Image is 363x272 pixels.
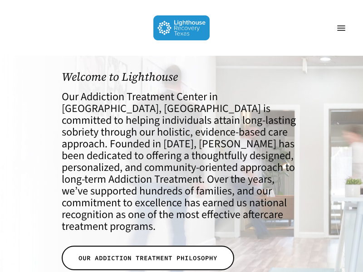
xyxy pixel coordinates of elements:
[62,91,301,233] h4: Our Addiction Treatment Center in [GEOGRAPHIC_DATA], [GEOGRAPHIC_DATA] is committed to helping in...
[332,24,350,33] a: Navigation Menu
[153,15,210,40] img: Lighthouse Recovery Texas
[62,70,301,83] h1: Welcome to Lighthouse
[62,246,234,270] a: OUR ADDICTION TREATMENT PHILOSOPHY
[78,253,217,262] span: OUR ADDICTION TREATMENT PHILOSOPHY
